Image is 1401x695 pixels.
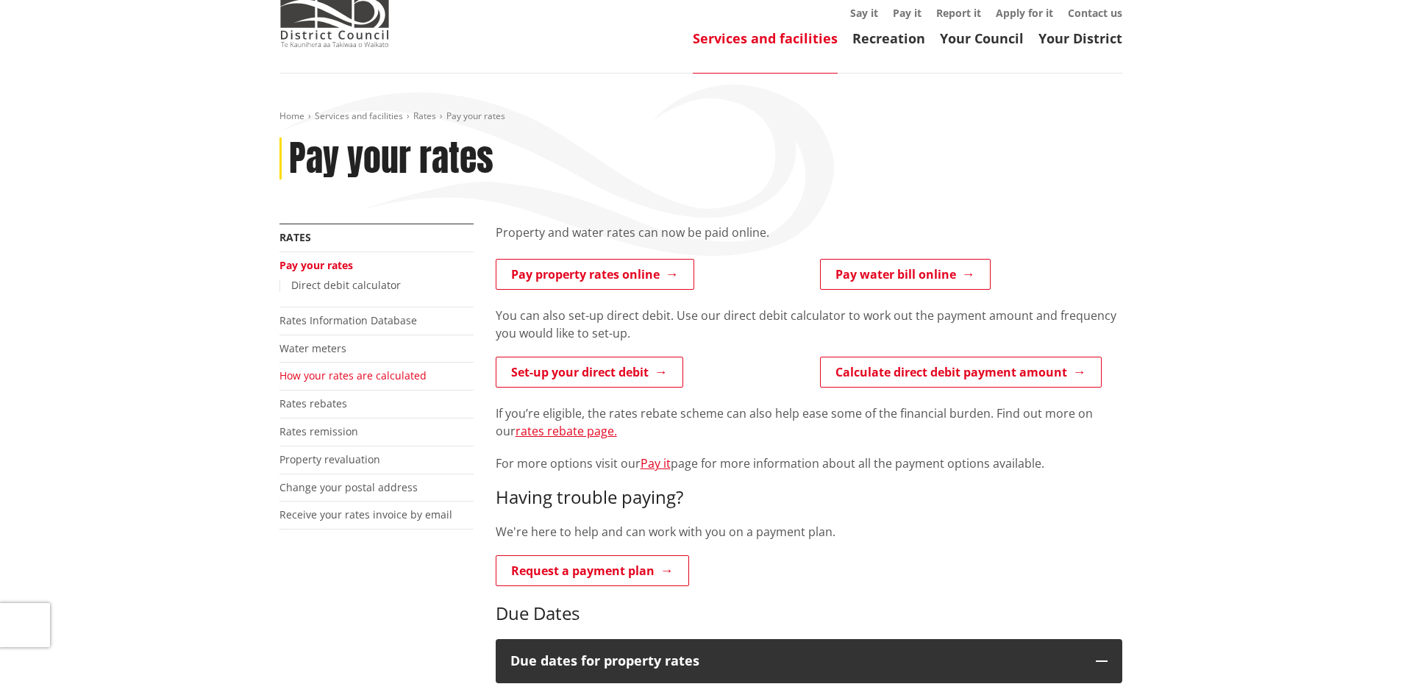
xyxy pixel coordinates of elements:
nav: breadcrumb [279,110,1122,123]
a: Your District [1038,29,1122,47]
h3: Due Dates [496,603,1122,624]
a: Rates rebates [279,396,347,410]
p: We're here to help and can work with you on a payment plan. [496,523,1122,541]
a: Services and facilities [315,110,403,122]
a: Say it [850,6,878,20]
a: Pay property rates online [496,259,694,290]
a: Property revaluation [279,452,380,466]
a: Change your postal address [279,480,418,494]
a: Receive your rates invoice by email [279,507,452,521]
a: How your rates are calculated [279,368,427,382]
h3: Due dates for property rates [510,654,1081,669]
a: Set-up your direct debit [496,357,683,388]
a: Home [279,110,304,122]
a: Water meters [279,341,346,355]
h1: Pay your rates [289,138,493,180]
a: Rates Information Database [279,313,417,327]
p: You can also set-up direct debit. Use our direct debit calculator to work out the payment amount ... [496,307,1122,342]
a: Apply for it [996,6,1053,20]
h3: Having trouble paying? [496,487,1122,508]
a: Calculate direct debit payment amount [820,357,1102,388]
a: Rates [413,110,436,122]
iframe: Messenger Launcher [1333,633,1386,686]
a: rates rebate page. [516,423,617,439]
button: Due dates for property rates [496,639,1122,683]
a: Report it [936,6,981,20]
a: Rates [279,230,311,244]
a: Rates remission [279,424,358,438]
a: Recreation [852,29,925,47]
a: Pay it [641,455,671,471]
a: Services and facilities [693,29,838,47]
p: For more options visit our page for more information about all the payment options available. [496,455,1122,472]
a: Pay it [893,6,921,20]
a: Pay your rates [279,258,353,272]
div: Property and water rates can now be paid online. [496,224,1122,259]
p: If you’re eligible, the rates rebate scheme can also help ease some of the financial burden. Find... [496,404,1122,440]
span: Pay your rates [446,110,505,122]
a: Direct debit calculator [291,278,401,292]
a: Your Council [940,29,1024,47]
a: Contact us [1068,6,1122,20]
a: Pay water bill online [820,259,991,290]
a: Request a payment plan [496,555,689,586]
